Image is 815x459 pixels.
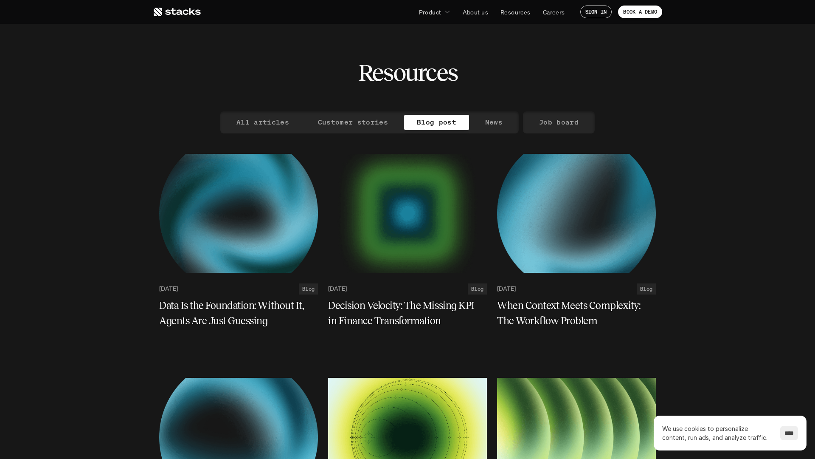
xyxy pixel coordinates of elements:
a: [DATE]Blog [328,283,487,295]
h2: Blog [471,286,483,292]
h5: When Context Meets Complexity: The Workflow Problem [497,298,646,329]
a: All articles [224,115,302,130]
a: [DATE]Blog [159,283,318,295]
p: BOOK A DEMO [623,9,657,15]
p: We use cookies to personalize content, run ads, and analyze traffic. [662,424,772,442]
h2: Blog [640,286,652,292]
p: [DATE] [328,285,347,292]
a: BOOK A DEMO [618,6,662,18]
p: [DATE] [159,285,178,292]
p: Resources [500,8,531,17]
a: Careers [538,4,570,20]
a: Blog post [404,115,469,130]
p: Job board [539,116,579,128]
p: All articles [236,116,289,128]
a: News [472,115,515,130]
h5: Data Is the Foundation: Without It, Agents Are Just Guessing [159,298,308,329]
a: Decision Velocity: The Missing KPI in Finance Transformation [328,298,487,329]
a: [DATE]Blog [497,283,656,295]
p: Blog post [417,116,456,128]
p: Careers [543,8,565,17]
h2: Blog [302,286,315,292]
a: Customer stories [305,115,401,130]
p: Customer stories [318,116,388,128]
a: SIGN IN [580,6,612,18]
p: About us [463,8,488,17]
p: Product [419,8,441,17]
a: Job board [526,115,591,130]
h2: Resources [358,59,458,86]
p: SIGN IN [585,9,607,15]
p: [DATE] [497,285,516,292]
h5: Decision Velocity: The Missing KPI in Finance Transformation [328,298,477,329]
a: Resources [495,4,536,20]
a: Data Is the Foundation: Without It, Agents Are Just Guessing [159,298,318,329]
a: About us [458,4,493,20]
a: When Context Meets Complexity: The Workflow Problem [497,298,656,329]
p: News [485,116,503,128]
